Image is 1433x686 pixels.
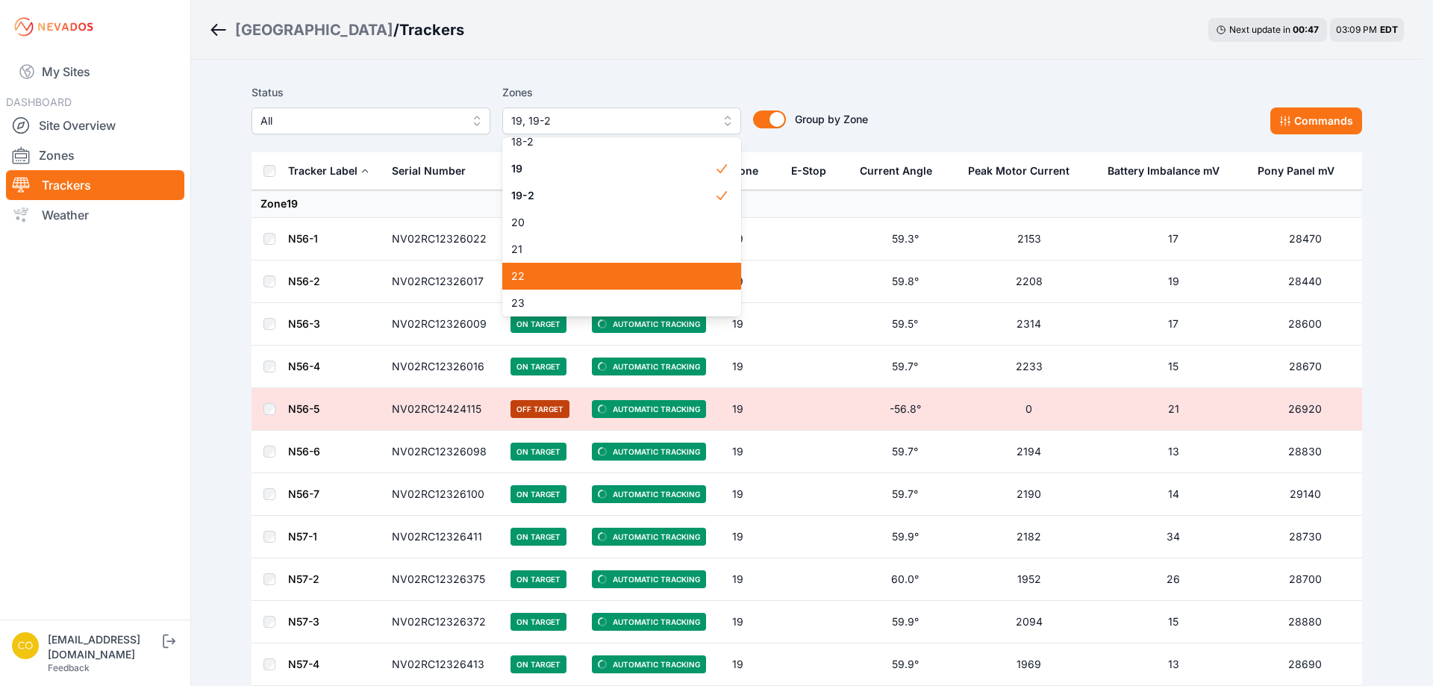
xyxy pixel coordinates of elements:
span: 22 [511,269,714,284]
span: 23 [511,296,714,311]
span: 21 [511,242,714,257]
button: 19, 19-2 [502,107,741,134]
span: 19 [511,161,714,176]
span: 20 [511,215,714,230]
span: 19, 19-2 [511,112,711,130]
div: 19, 19-2 [502,137,741,317]
span: 19-2 [511,188,714,203]
span: 18-2 [511,134,714,149]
